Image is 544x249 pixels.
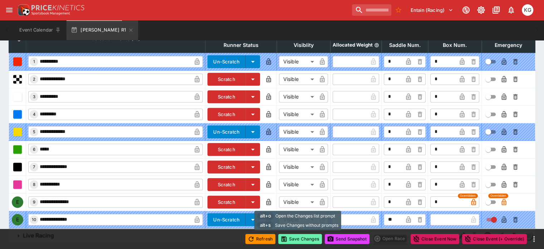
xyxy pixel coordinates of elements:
[490,193,506,198] span: Overridden
[31,5,84,10] img: PriceKinetics
[31,200,37,205] span: 9
[279,56,317,67] div: Visible
[31,129,37,134] span: 5
[245,234,275,244] button: Refresh
[279,126,317,138] div: Visible
[277,37,330,53] th: Visiblity
[67,20,138,40] button: [PERSON_NAME] R1
[279,179,317,190] div: Visible
[333,42,373,48] p: Allocated Weight
[31,147,37,152] span: 6
[207,125,246,138] button: Un-Scratch
[279,144,317,155] div: Visible
[279,109,317,120] div: Visible
[462,234,527,244] button: Close Event (+ Override)
[279,196,317,208] div: Visible
[475,4,487,16] button: Toggle light/dark mode
[207,55,246,68] button: Un-Scratch
[482,37,535,53] th: Emergency
[505,4,518,16] button: Notifications
[352,4,391,16] input: search
[207,178,246,191] button: Scratch
[12,196,23,208] div: E
[279,73,317,85] div: Visible
[278,234,322,244] button: Save Changes
[9,229,455,243] button: Live Racing
[31,12,70,15] img: Sportsbook Management
[32,59,36,64] span: 1
[406,4,457,16] button: Select Tenant
[428,37,482,53] th: Box Num.
[325,234,369,244] button: Send Snapshot
[411,234,459,244] button: Close Event Now
[31,164,36,169] span: 7
[393,4,404,16] button: No Bookmarks
[279,161,317,173] div: Visible
[382,37,428,53] th: Saddle Num.
[16,3,30,17] img: PriceKinetics Logo
[460,4,472,16] button: Connected to PK
[3,4,16,16] button: open drawer
[374,43,379,48] button: Allocated Weight
[530,235,538,243] button: more
[257,212,274,220] span: alt+o
[275,212,335,220] span: Open the Changes list prompt
[207,196,246,209] button: Scratch
[522,4,533,16] div: Kevin Gutschlag
[31,77,37,82] span: 2
[207,73,246,86] button: Scratch
[30,217,38,222] span: 10
[31,94,37,99] span: 3
[207,108,246,121] button: Scratch
[257,222,274,229] span: alt+s
[279,91,317,102] div: Visible
[205,37,277,53] th: Runner Status
[31,182,37,187] span: 8
[372,234,408,244] div: split button
[460,193,476,198] span: Overridden
[207,90,246,103] button: Scratch
[31,112,37,117] span: 4
[207,143,246,156] button: Scratch
[207,213,246,226] button: Un-Scratch
[207,161,246,173] button: Scratch
[520,2,535,18] button: Kevin Gutschlag
[507,229,521,243] a: 5ba179bf-1528-4e69-b4c7-927f53e9a2c9
[15,20,65,40] button: Event Calendar
[490,4,503,16] button: Documentation
[275,221,338,229] span: Save Changes without prompts
[12,214,23,225] div: E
